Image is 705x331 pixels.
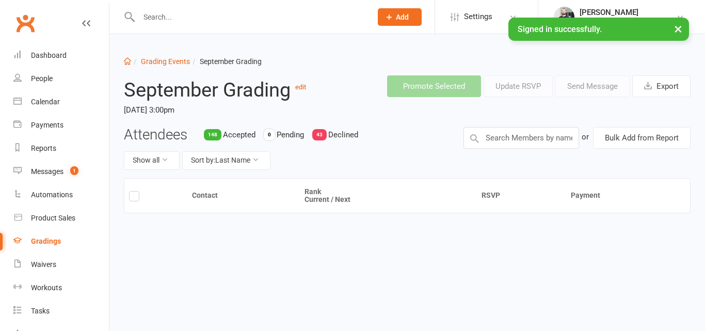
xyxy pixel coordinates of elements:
button: Show all [124,151,180,170]
a: Automations [13,183,109,207]
a: Product Sales [13,207,109,230]
h2: September Grading [124,75,351,101]
div: Automations [31,191,73,199]
h3: Attendees [124,127,187,143]
div: Gradings [31,237,61,245]
th: Payment [566,179,690,213]
a: Clubworx [12,10,38,36]
div: 43 [312,129,327,140]
div: 0 [264,129,275,140]
a: People [13,67,109,90]
div: People [31,74,53,83]
button: Bulk Add from Report [593,127,691,149]
div: 148 [204,129,221,140]
a: Gradings [13,230,109,253]
div: Premier Martial Arts Essex Ltd [580,17,676,26]
span: Settings [464,5,492,28]
input: Search Members by name [463,127,579,149]
a: Payments [13,114,109,137]
th: Rank Current / Next [300,179,477,213]
div: Dashboard [31,51,67,59]
time: [DATE] 3:00pm [124,101,351,119]
a: Workouts [13,276,109,300]
button: Sort by:Last Name [182,151,270,170]
span: 1 [70,166,78,175]
div: Waivers [31,260,56,269]
span: Signed in successfully. [518,24,602,34]
th: Contact [187,179,300,213]
div: Messages [31,167,63,176]
div: Workouts [31,283,62,292]
div: Payments [31,121,63,129]
div: or [582,127,589,147]
a: edit [295,83,306,91]
button: Add [378,8,422,26]
a: Dashboard [13,44,109,67]
a: Waivers [13,253,109,276]
th: RSVP [477,179,566,213]
span: Declined [328,130,358,139]
button: Export [632,75,691,97]
span: Pending [277,130,304,139]
div: Calendar [31,98,60,106]
button: × [669,18,687,40]
img: thumb_image1616261423.png [554,7,574,27]
input: Search... [136,10,364,24]
div: Tasks [31,307,50,315]
div: [PERSON_NAME] [580,8,676,17]
li: September Grading [190,56,262,67]
span: Add [396,13,409,21]
a: Messages 1 [13,160,109,183]
div: Product Sales [31,214,75,222]
span: Accepted [223,130,255,139]
a: Calendar [13,90,109,114]
a: Tasks [13,300,109,323]
a: Grading Events [141,57,190,66]
div: Reports [31,144,56,152]
a: Reports [13,137,109,160]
